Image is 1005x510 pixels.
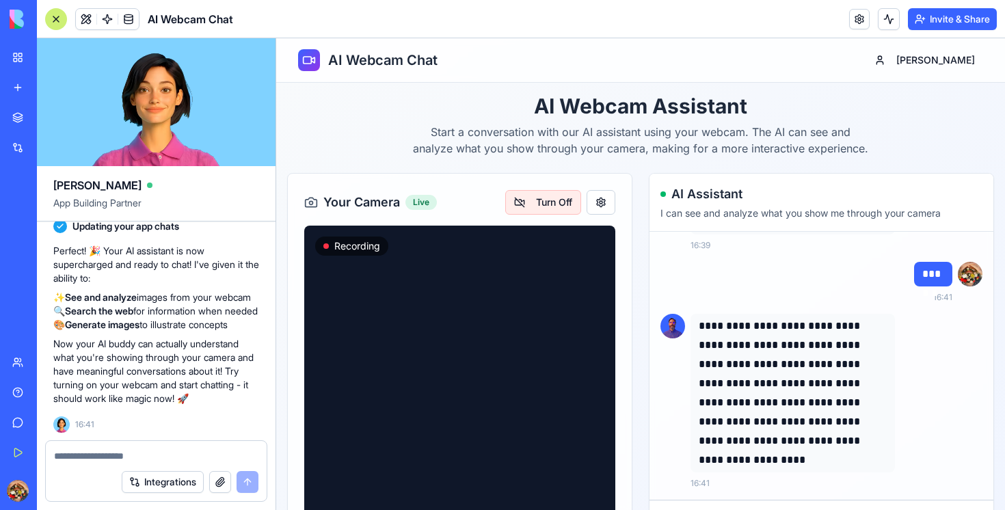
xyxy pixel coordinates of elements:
[53,244,259,285] p: Perfect! 🎉 Your AI assistant is now supercharged and ready to chat! I've given it the ability to:
[384,146,706,165] h2: AI Assistant
[58,201,104,215] span: Recording
[7,480,29,502] img: ACg8ocL088noiXaVY2LiVT7b2I-bfkYPhOCcEJZ1uoSwQqwBuWzDtIe-=s96-c
[620,15,699,29] span: [PERSON_NAME]
[53,337,259,405] p: Now your AI buddy can actually understand what you're showing through your camera and have meanin...
[414,440,433,451] span: 16:41
[657,254,676,265] span: 16:41
[414,202,434,213] span: 16:39
[129,157,161,172] div: Live
[47,155,124,174] h2: Your Camera
[65,291,137,303] strong: See and analyze
[75,419,94,430] span: 16:41
[229,152,305,176] button: Turn Off
[53,177,142,193] span: [PERSON_NAME]
[65,305,133,317] strong: Search the web
[148,11,233,27] span: AI Webcam Chat
[122,471,204,493] button: Integrations
[590,10,707,34] button: [PERSON_NAME]
[65,319,139,330] strong: Generate images
[52,12,161,31] h1: AI Webcam Chat
[384,168,706,182] p: I can see and analyze what you show me through your camera
[908,8,997,30] button: Invite & Share
[384,276,409,300] img: Ron_image.png
[53,291,259,332] p: ✨ images from your webcam 🔍 for information when needed 🎨 to illustrate concepts
[53,196,259,221] span: App Building Partner
[72,219,179,233] span: Updating your app chats
[682,224,706,248] img: ACg8ocL088noiXaVY2LiVT7b2I-bfkYPhOCcEJZ1uoSwQqwBuWzDtIe-=s96-c
[135,85,594,118] p: Start a conversation with our AI assistant using your webcam. The AI can see and analyze what you...
[11,55,718,80] h1: AI Webcam Assistant
[53,416,70,433] img: Ella_00000_wcx2te.png
[10,10,94,29] img: logo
